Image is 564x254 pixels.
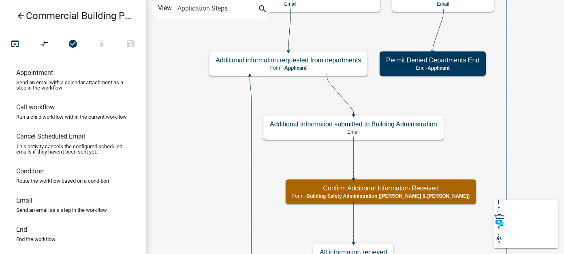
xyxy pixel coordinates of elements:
[16,80,130,90] p: Send an email with a calendar attachment as a step in the workflow
[16,237,56,242] p: End the workflow
[68,39,78,50] i: check_circle
[0,36,145,55] div: Workflow actions
[126,39,136,50] i: save
[216,65,361,71] p: Form -
[0,36,30,53] button: Test Workflow
[292,184,470,192] h5: Confirm Additional Information Received
[97,39,107,50] i: publish
[16,11,26,22] i: arrow_back
[284,65,307,71] span: Applicant
[306,193,470,199] span: Building Safety Administration ([PERSON_NAME] & [PERSON_NAME])
[16,114,127,120] p: Run a child workflow within the current workflow
[16,167,44,175] h6: Condition
[29,36,58,53] button: Auto Layout
[6,6,133,25] a: Commercial Building Permit
[16,178,109,184] p: Route the workflow based on a condition
[16,144,130,154] p: This activity cancels the configured scheduled emails if they haven't been sent yet.
[216,56,361,64] h5: Additional information requested from departments
[16,103,55,111] h6: Call workflow
[427,65,450,71] span: Applicant
[58,36,88,53] button: No problems
[270,129,437,135] p: Email
[386,56,479,64] h5: Permit Denied Departments End
[16,132,85,140] h6: Cancel Scheduled Email
[10,39,20,50] i: open_in_browser
[386,65,479,71] p: End -
[16,196,32,204] h6: Email
[116,36,145,53] button: Save
[16,226,27,233] h6: End
[207,1,374,7] p: Email
[39,39,49,50] i: compare_arrows
[270,120,437,128] h5: Additional Information submitted to Building Administration
[292,193,470,199] p: Form -
[399,1,487,7] p: Email
[16,69,53,77] h6: Appointment
[87,36,116,53] button: Publish
[256,3,269,16] button: search
[258,4,267,15] i: search
[16,207,107,213] p: Send an email as a step in the workflow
